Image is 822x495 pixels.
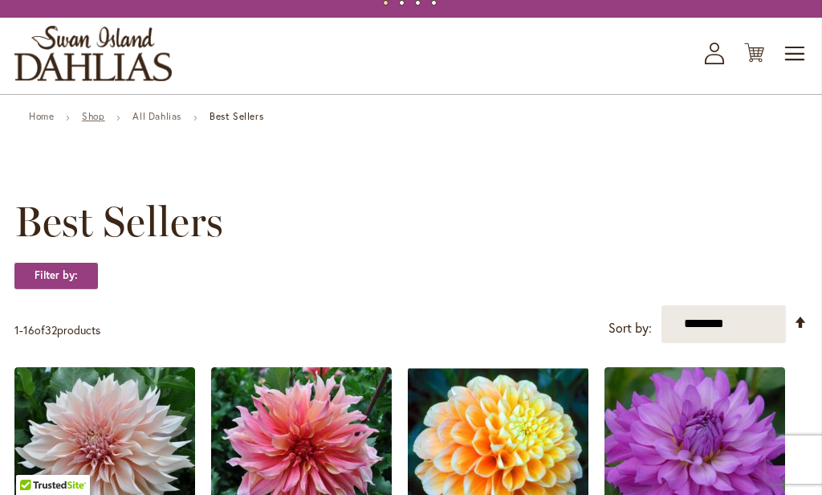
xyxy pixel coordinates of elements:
iframe: Launch Accessibility Center [12,438,57,483]
label: Sort by: [608,313,652,343]
strong: Filter by: [14,262,98,289]
strong: Best Sellers [210,110,263,122]
a: All Dahlias [132,110,181,122]
span: 16 [23,322,35,337]
span: 1 [14,322,19,337]
span: 32 [45,322,57,337]
span: Best Sellers [14,198,223,246]
p: - of products [14,317,100,343]
a: store logo [14,26,172,81]
a: Shop [82,110,104,122]
a: Home [29,110,54,122]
